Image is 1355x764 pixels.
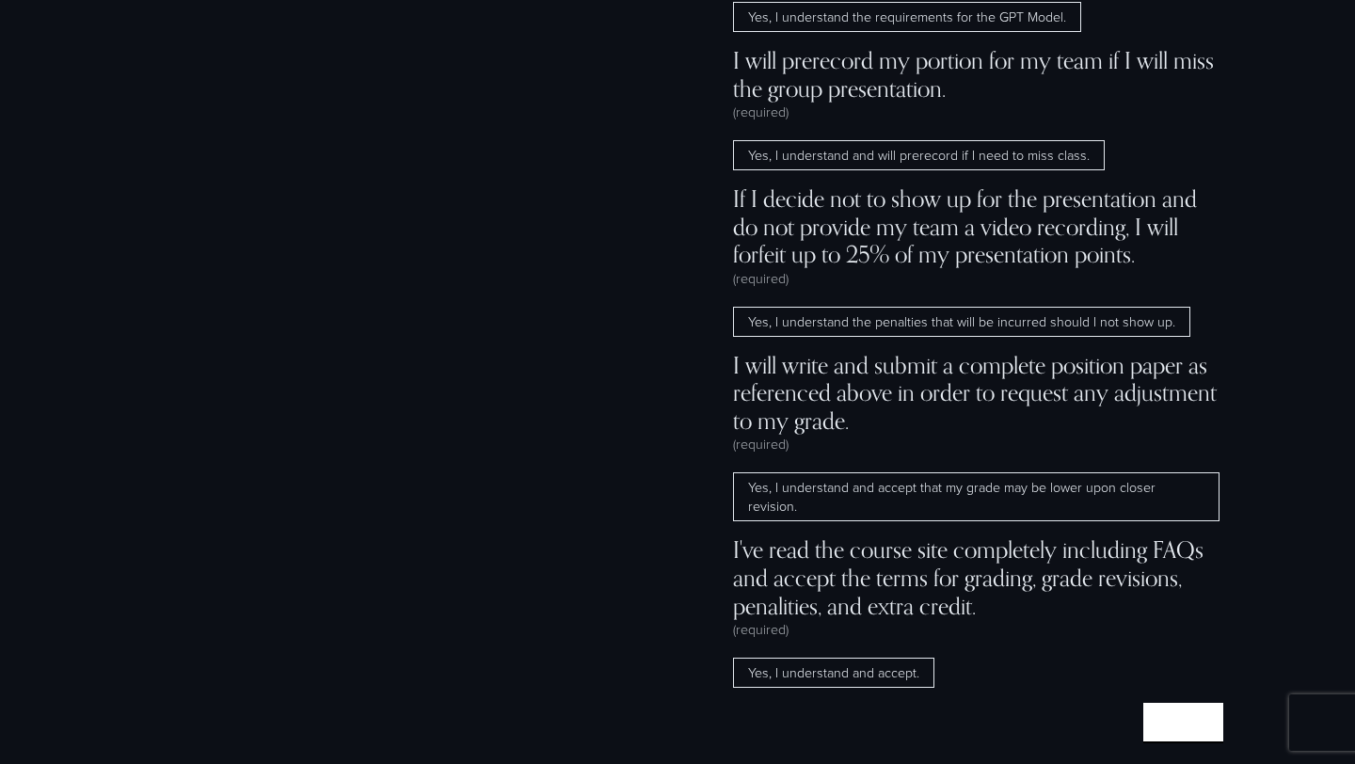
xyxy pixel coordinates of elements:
span: (required) [733,269,789,288]
span: I will prerecord my portion for my team if I will miss the group presentation. [733,47,1224,103]
span: I will write and submit a complete position paper as referenced above in order to request any adj... [733,352,1224,436]
span: I've read the course site completely including FAQs and accept the terms for grading, grade revis... [733,536,1224,620]
span: (required) [733,435,789,454]
span: Yes, I understand the penalties that will be incurred should I not show up. [733,307,1190,337]
span: (required) [733,103,789,121]
span: If I decide not to show up for the presentation and do not provide my team a video recording, I w... [733,185,1224,269]
span: Yes, I understand and accept. [733,658,934,688]
button: Submit [1143,703,1223,743]
span: (required) [733,620,789,639]
span: Yes, I understand the requirements for the GPT Model. [733,2,1081,32]
span: Yes, I understand and will prerecord if I need to miss class. [733,140,1105,170]
span: Yes, I understand and accept that my grade may be lower upon closer revision. [733,472,1220,521]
